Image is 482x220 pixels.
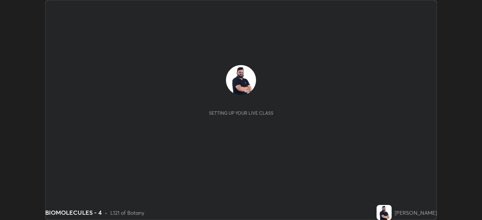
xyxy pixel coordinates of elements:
div: • [105,209,107,217]
div: BIOMOLECULES - 4 [45,208,102,217]
div: L121 of Botany [110,209,144,217]
img: d98aa69fbffa4e468a8ec30e0ca3030a.jpg [226,65,256,95]
div: Setting up your live class [209,110,273,116]
div: [PERSON_NAME] [395,209,437,217]
img: d98aa69fbffa4e468a8ec30e0ca3030a.jpg [377,205,392,220]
